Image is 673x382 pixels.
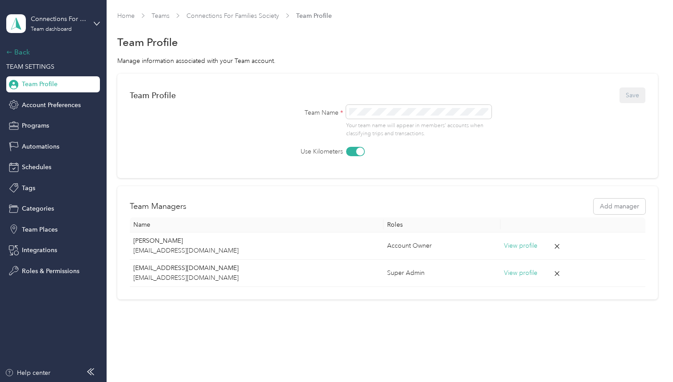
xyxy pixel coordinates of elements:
button: Add manager [594,199,645,214]
p: [EMAIL_ADDRESS][DOMAIN_NAME] [133,273,380,283]
th: Name [130,217,384,233]
button: View profile [504,268,537,278]
iframe: Everlance-gr Chat Button Frame [623,332,673,382]
p: Your team name will appear in members’ accounts when classifying trips and transactions. [346,122,492,137]
p: [PERSON_NAME] [133,236,380,246]
span: Team Places [22,225,58,234]
button: View profile [504,241,537,251]
div: Connections For Families Society [31,14,87,24]
span: Tags [22,183,35,193]
a: Home [117,12,135,20]
span: Automations [22,142,59,151]
span: Team Profile [22,79,58,89]
div: Manage information associated with your Team account. [117,56,657,66]
span: Roles & Permissions [22,266,79,276]
button: Help center [5,368,50,378]
span: Integrations [22,245,57,255]
span: Schedules [22,162,51,172]
p: [EMAIL_ADDRESS][DOMAIN_NAME] [133,263,380,273]
h1: Team Profile [117,37,178,47]
span: Categories [22,204,54,213]
div: Super Admin [387,268,497,278]
div: Team Profile [130,91,176,100]
span: Team Profile [296,11,332,21]
a: Connections For Families Society [186,12,279,20]
span: TEAM SETTINGS [6,63,54,71]
h2: Team Managers [130,200,186,212]
th: Roles [384,217,500,233]
div: Account Owner [387,241,497,251]
label: Use Kilometers [263,147,343,156]
a: Teams [152,12,169,20]
span: Account Preferences [22,100,81,110]
span: Programs [22,121,49,130]
p: [EMAIL_ADDRESS][DOMAIN_NAME] [133,246,380,256]
div: Team dashboard [31,27,72,32]
div: Back [6,47,95,58]
label: Team Name [263,108,343,117]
